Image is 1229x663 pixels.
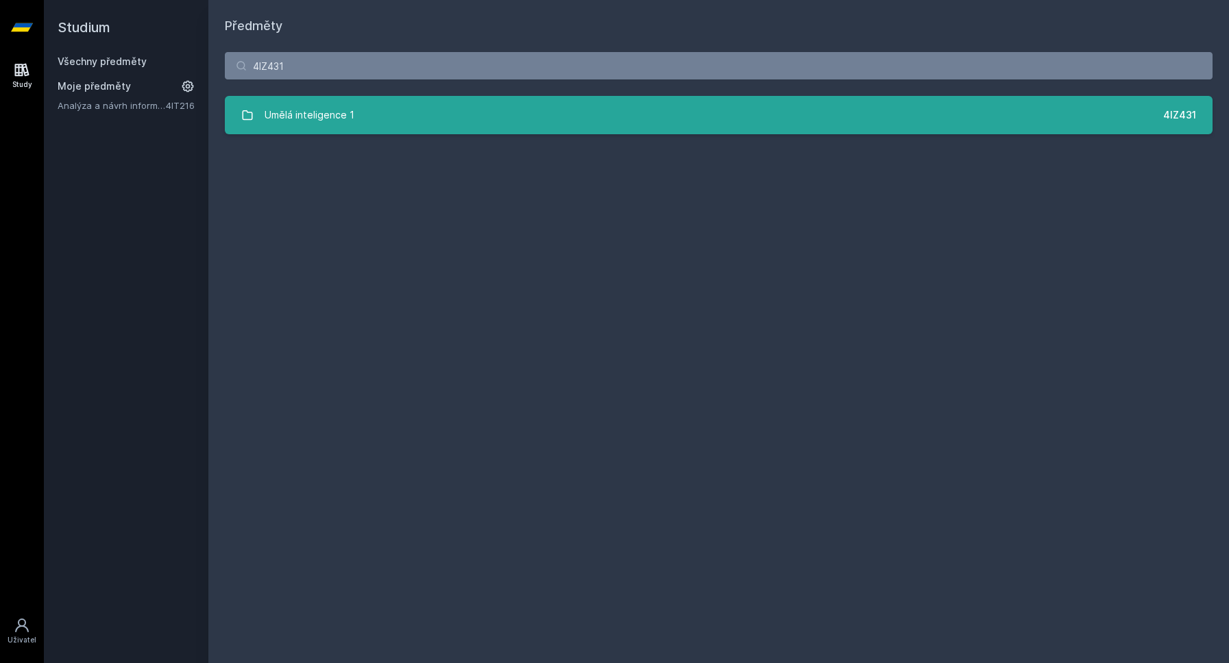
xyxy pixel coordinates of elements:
[58,55,147,67] a: Všechny předměty
[3,55,41,97] a: Study
[12,79,32,90] div: Study
[1163,108,1196,122] div: 4IZ431
[225,96,1213,134] a: Umělá inteligence 1 4IZ431
[265,101,354,129] div: Umělá inteligence 1
[58,99,166,112] a: Analýza a návrh informačních systémů
[225,16,1213,36] h1: Předměty
[8,635,36,645] div: Uživatel
[166,100,195,111] a: 4IT216
[58,79,131,93] span: Moje předměty
[225,52,1213,79] input: Název nebo ident předmětu…
[3,610,41,652] a: Uživatel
